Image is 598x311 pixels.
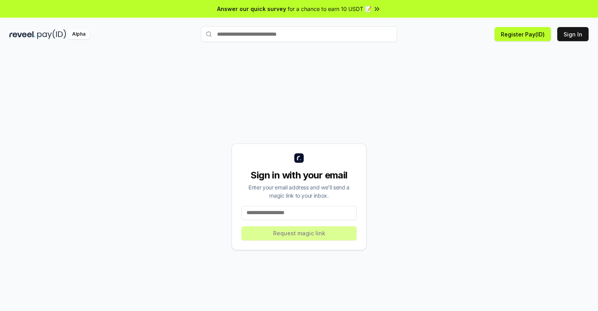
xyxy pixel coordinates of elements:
button: Register Pay(ID) [495,27,551,41]
span: Answer our quick survey [217,5,286,13]
img: logo_small [294,153,304,163]
div: Sign in with your email [241,169,357,182]
div: Enter your email address and we’ll send a magic link to your inbox. [241,183,357,200]
div: Alpha [68,29,90,39]
img: reveel_dark [9,29,36,39]
button: Sign In [557,27,589,41]
img: pay_id [37,29,66,39]
span: for a chance to earn 10 USDT 📝 [288,5,371,13]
